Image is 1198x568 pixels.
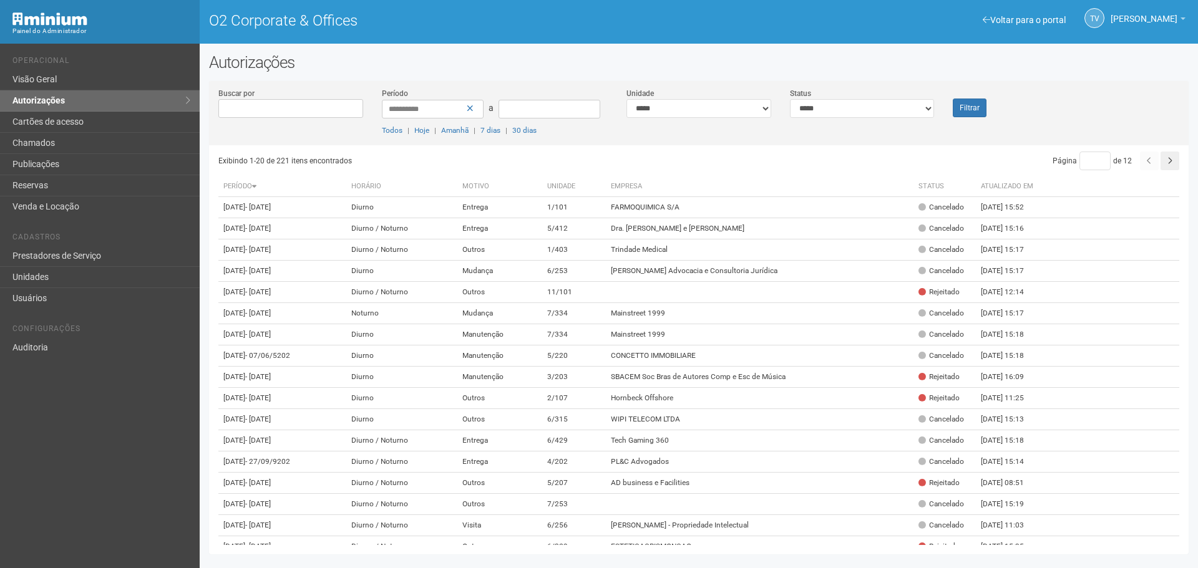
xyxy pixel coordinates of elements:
[245,499,271,508] span: - [DATE]
[346,303,457,324] td: Noturno
[245,393,271,402] span: - [DATE]
[542,536,606,557] td: 6/329
[918,520,964,531] div: Cancelado
[457,494,542,515] td: Outros
[626,88,654,99] label: Unidade
[1111,2,1177,24] span: Thayane Vasconcelos Torres
[218,494,346,515] td: [DATE]
[346,261,457,282] td: Diurno
[505,126,507,135] span: |
[542,324,606,345] td: 7/334
[480,126,500,135] a: 7 dias
[606,388,913,409] td: Hornbeck Offshore
[245,203,271,211] span: - [DATE]
[245,415,271,423] span: - [DATE]
[245,224,271,233] span: - [DATE]
[542,367,606,388] td: 3/203
[606,218,913,239] td: Dra. [PERSON_NAME] e [PERSON_NAME]
[918,266,964,276] div: Cancelado
[457,345,542,367] td: Manutenção
[918,435,964,446] div: Cancelado
[918,414,964,425] div: Cancelado
[606,430,913,451] td: Tech Gaming 360
[346,324,457,345] td: Diurno
[913,176,976,197] th: Status
[346,239,457,261] td: Diurno / Noturno
[976,494,1045,515] td: [DATE] 15:19
[976,451,1045,473] td: [DATE] 15:14
[542,451,606,473] td: 4/202
[606,261,913,282] td: [PERSON_NAME] Advocacia e Consultoria Jurídica
[976,473,1045,494] td: [DATE] 08:51
[542,261,606,282] td: 6/253
[918,308,964,319] div: Cancelado
[346,345,457,367] td: Diurno
[542,515,606,536] td: 6/256
[346,282,457,303] td: Diurno / Noturno
[918,541,960,552] div: Rejeitado
[245,457,290,466] span: - 27/09/9202
[245,542,271,551] span: - [DATE]
[976,282,1045,303] td: [DATE] 12:14
[245,436,271,445] span: - [DATE]
[346,218,457,239] td: Diurno / Noturno
[457,303,542,324] td: Mudança
[606,324,913,345] td: Mainstreet 1999
[12,12,87,26] img: Minium
[382,126,402,135] a: Todos
[218,515,346,536] td: [DATE]
[457,218,542,239] td: Entrega
[474,126,475,135] span: |
[606,473,913,494] td: AD business e Facilities
[976,239,1045,261] td: [DATE] 15:17
[218,239,346,261] td: [DATE]
[218,88,255,99] label: Buscar por
[1053,156,1132,165] span: Página de 12
[976,388,1045,409] td: [DATE] 11:25
[606,345,913,367] td: CONCETTO IMMOBILIARE
[209,12,689,29] h1: O2 Corporate & Offices
[457,515,542,536] td: Visita
[218,430,346,451] td: [DATE]
[542,409,606,430] td: 6/315
[441,126,469,135] a: Amanhã
[542,494,606,515] td: 7/253
[245,351,290,360] span: - 07/06/5202
[542,176,606,197] th: Unidade
[245,287,271,296] span: - [DATE]
[346,367,457,388] td: Diurno
[542,345,606,367] td: 5/220
[918,350,964,361] div: Cancelado
[606,451,913,473] td: PL&C Advogados
[606,515,913,536] td: [PERSON_NAME] - Propriedade Intelectual
[382,88,408,99] label: Período
[489,103,494,113] span: a
[346,430,457,451] td: Diurno / Noturno
[976,536,1045,557] td: [DATE] 15:35
[976,409,1045,430] td: [DATE] 15:13
[542,303,606,324] td: 7/334
[512,126,537,135] a: 30 dias
[457,176,542,197] th: Motivo
[976,303,1045,324] td: [DATE] 15:17
[976,430,1045,451] td: [DATE] 15:18
[606,536,913,557] td: ESTETICACRISMONCAO
[542,218,606,239] td: 5/412
[457,451,542,473] td: Entrega
[346,176,457,197] th: Horário
[976,324,1045,345] td: [DATE] 15:18
[434,126,436,135] span: |
[457,282,542,303] td: Outros
[918,223,964,234] div: Cancelado
[457,261,542,282] td: Mudança
[542,388,606,409] td: 2/107
[457,473,542,494] td: Outros
[542,282,606,303] td: 11/101
[606,303,913,324] td: Mainstreet 1999
[918,287,960,297] div: Rejeitado
[918,329,964,340] div: Cancelado
[218,451,346,473] td: [DATE]
[606,409,913,430] td: WIPI TELECOM LTDA
[218,152,699,170] div: Exibindo 1-20 de 221 itens encontrados
[346,536,457,557] td: Diurno / Noturno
